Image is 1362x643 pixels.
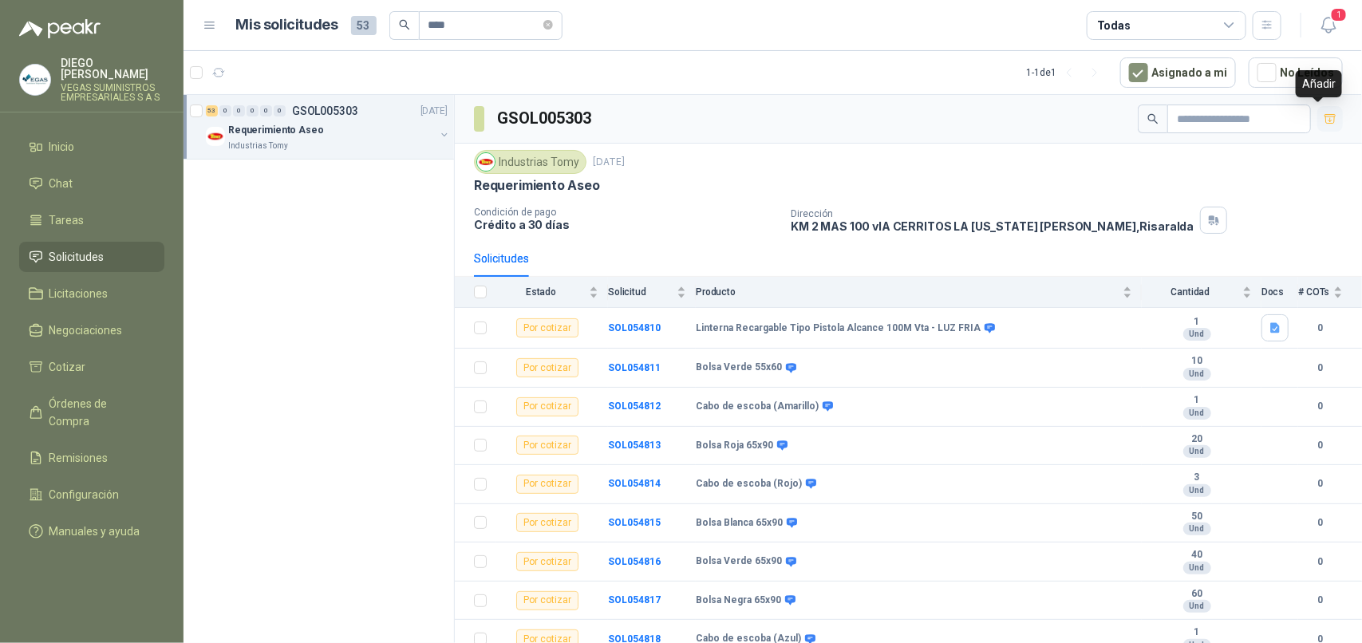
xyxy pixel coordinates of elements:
b: Bolsa Verde 65x90 [696,555,782,568]
a: SOL054816 [608,556,661,567]
span: # COTs [1298,286,1330,298]
b: 0 [1298,593,1343,608]
p: Condición de pago [474,207,778,218]
a: SOL054813 [608,440,661,451]
a: Configuración [19,479,164,510]
th: Producto [696,277,1142,308]
b: 0 [1298,515,1343,531]
th: # COTs [1298,277,1362,308]
p: Requerimiento Aseo [228,123,324,138]
a: Licitaciones [19,278,164,309]
div: 0 [260,105,272,116]
div: Por cotizar [516,358,578,377]
div: Und [1183,523,1211,535]
b: 0 [1298,554,1343,570]
div: Solicitudes [474,250,529,267]
th: Solicitud [608,277,696,308]
div: Por cotizar [516,436,578,455]
b: SOL054814 [608,478,661,489]
span: Estado [496,286,586,298]
img: Company Logo [20,65,50,95]
div: Por cotizar [516,513,578,532]
span: close-circle [543,18,553,33]
a: Solicitudes [19,242,164,272]
div: Und [1183,562,1211,574]
th: Estado [496,277,608,308]
span: 1 [1330,7,1348,22]
span: Solicitudes [49,248,105,266]
a: Cotizar [19,352,164,382]
a: SOL054810 [608,322,661,333]
span: Configuración [49,486,120,503]
p: DIEGO [PERSON_NAME] [61,57,164,80]
span: 53 [351,16,377,35]
div: Industrias Tomy [474,150,586,174]
div: 1 - 1 de 1 [1026,60,1107,85]
th: Cantidad [1142,277,1261,308]
div: Und [1183,445,1211,458]
span: Cotizar [49,358,86,376]
div: Añadir [1296,70,1342,97]
img: Logo peakr [19,19,101,38]
div: Por cotizar [516,318,578,337]
span: Cantidad [1142,286,1239,298]
a: Órdenes de Compra [19,389,164,436]
b: Linterna Recargable Tipo Pistola Alcance 100M Vta - LUZ FRIA [696,322,981,335]
button: No Leídos [1249,57,1343,88]
b: 1 [1142,626,1252,639]
button: 1 [1314,11,1343,40]
span: Órdenes de Compra [49,395,149,430]
p: [DATE] [420,104,448,119]
span: Manuales y ayuda [49,523,140,540]
b: Bolsa Verde 55x60 [696,361,782,374]
th: Docs [1261,277,1298,308]
div: 0 [247,105,259,116]
span: Remisiones [49,449,109,467]
span: search [1147,113,1159,124]
div: Por cotizar [516,591,578,610]
a: SOL054811 [608,362,661,373]
b: 1 [1142,394,1252,407]
b: Cabo de escoba (Amarillo) [696,400,819,413]
img: Company Logo [206,127,225,146]
p: Requerimiento Aseo [474,177,600,194]
b: Cabo de escoba (Rojo) [696,478,802,491]
a: 53 0 0 0 0 0 GSOL005303[DATE] Company LogoRequerimiento AseoIndustrias Tomy [206,101,451,152]
p: Dirección [791,208,1194,219]
div: Und [1183,407,1211,420]
a: Tareas [19,205,164,235]
b: 0 [1298,361,1343,376]
b: 0 [1298,476,1343,491]
div: 0 [219,105,231,116]
h1: Mis solicitudes [236,14,338,37]
b: 50 [1142,511,1252,523]
p: GSOL005303 [292,105,358,116]
a: SOL054817 [608,594,661,606]
b: Bolsa Blanca 65x90 [696,517,783,530]
span: Licitaciones [49,285,109,302]
b: Bolsa Roja 65x90 [696,440,773,452]
b: Bolsa Negra 65x90 [696,594,781,607]
a: SOL054812 [608,400,661,412]
b: 60 [1142,588,1252,601]
span: Solicitud [608,286,673,298]
h3: GSOL005303 [497,106,594,131]
div: 0 [233,105,245,116]
div: 0 [274,105,286,116]
div: 53 [206,105,218,116]
span: Producto [696,286,1119,298]
a: Manuales y ayuda [19,516,164,546]
span: Tareas [49,211,85,229]
b: 0 [1298,438,1343,453]
b: 0 [1298,399,1343,414]
div: Por cotizar [516,552,578,571]
a: Negociaciones [19,315,164,345]
b: 20 [1142,433,1252,446]
span: Negociaciones [49,321,123,339]
div: Por cotizar [516,475,578,494]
